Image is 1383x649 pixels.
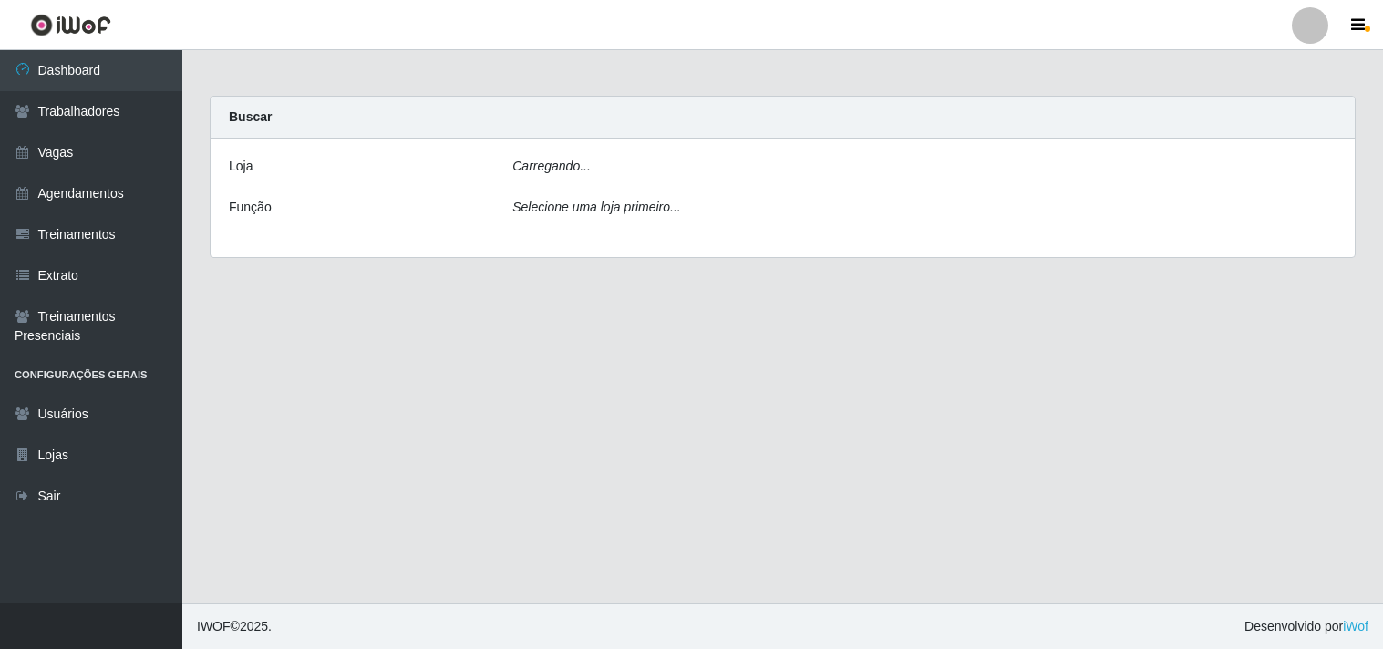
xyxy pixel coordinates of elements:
[229,198,272,217] label: Função
[512,200,680,214] i: Selecione uma loja primeiro...
[1244,617,1368,636] span: Desenvolvido por
[197,617,272,636] span: © 2025 .
[1343,619,1368,634] a: iWof
[229,157,253,176] label: Loja
[197,619,231,634] span: IWOF
[512,159,591,173] i: Carregando...
[30,14,111,36] img: CoreUI Logo
[229,109,272,124] strong: Buscar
